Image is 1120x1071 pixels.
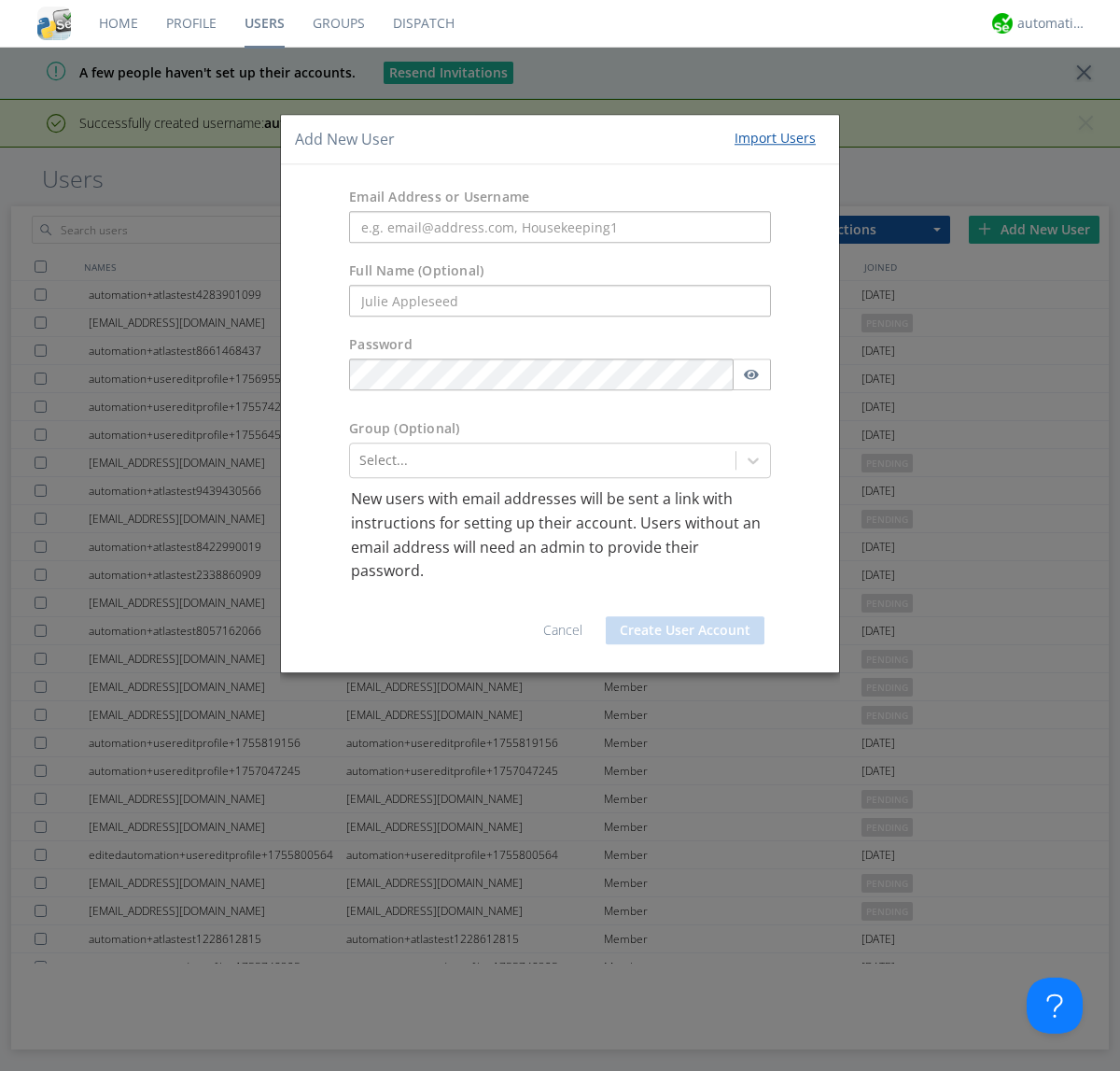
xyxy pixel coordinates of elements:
[1017,14,1087,33] div: automation+atlas
[606,616,764,644] button: Create User Account
[351,488,769,584] p: New users with email addresses will be sent a link with instructions for setting up their account...
[543,621,582,639] a: Cancel
[349,262,483,281] label: Full Name (Optional)
[992,13,1013,34] img: d2d01cd9b4174d08988066c6d424eccd
[37,7,71,40] img: cddb5a64eb264b2086981ab96f4c1ba7
[349,286,771,317] input: Julie Appleseed
[295,129,395,150] h4: Add New User
[349,420,459,439] label: Group (Optional)
[349,336,413,355] label: Password
[349,189,529,207] label: Email Address or Username
[735,129,816,148] div: Import Users
[349,212,771,244] input: e.g. email@address.com, Housekeeping1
